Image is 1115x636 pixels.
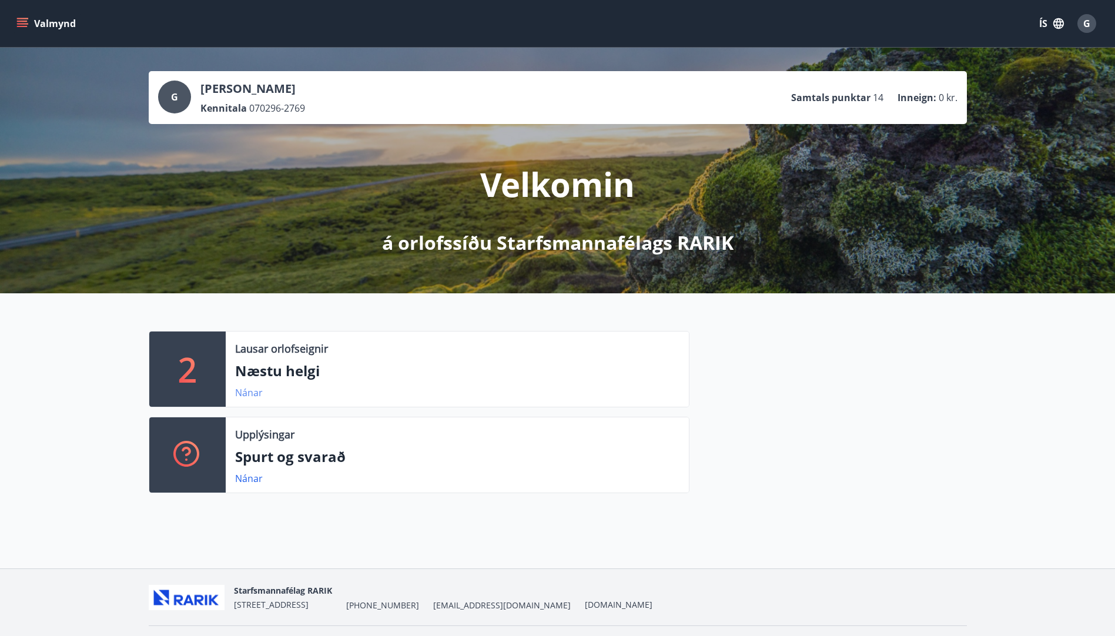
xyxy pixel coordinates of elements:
[14,13,81,34] button: menu
[480,162,635,206] p: Velkomin
[235,427,294,442] p: Upplýsingar
[149,585,225,610] img: ZmrgJ79bX6zJLXUGuSjrUVyxXxBt3QcBuEz7Nz1t.png
[1033,13,1070,34] button: ÍS
[346,600,419,611] span: [PHONE_NUMBER]
[1073,9,1101,38] button: G
[234,599,309,610] span: [STREET_ADDRESS]
[235,341,328,356] p: Lausar orlofseignir
[235,361,679,381] p: Næstu helgi
[171,91,178,103] span: G
[873,91,883,104] span: 14
[791,91,870,104] p: Samtals punktar
[234,585,332,596] span: Starfsmannafélag RARIK
[200,81,305,97] p: [PERSON_NAME]
[1083,17,1090,30] span: G
[200,102,247,115] p: Kennitala
[585,599,652,610] a: [DOMAIN_NAME]
[898,91,936,104] p: Inneign :
[235,472,263,485] a: Nánar
[235,447,679,467] p: Spurt og svarað
[382,230,734,256] p: á orlofssíðu Starfsmannafélags RARIK
[249,102,305,115] span: 070296-2769
[939,91,957,104] span: 0 kr.
[235,386,263,399] a: Nánar
[433,600,571,611] span: [EMAIL_ADDRESS][DOMAIN_NAME]
[178,347,197,391] p: 2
